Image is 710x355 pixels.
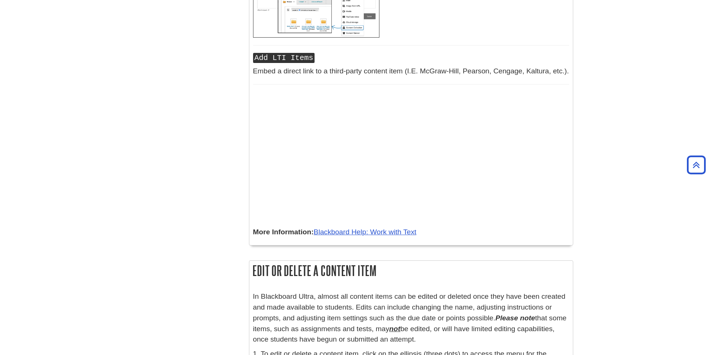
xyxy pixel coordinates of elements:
h2: Edit or Delete a Content Item [249,261,573,280]
p: In Blackboard Ultra, almost all content items can be edited or deleted once they have been create... [253,291,569,345]
a: Back to Top [684,160,708,170]
strong: More Information: [253,228,314,236]
strong: Please note [495,314,535,322]
kbd: Add LTI Items [253,53,315,63]
a: Blackboard Help: Work with Text [314,228,417,236]
p: Embed a direct link to a third-party content item (I.E. McGraw-Hill, Pearson, Cengage, Kaltura, e... [253,66,569,77]
strong: not [389,325,400,333]
iframe: YouTube video player [253,106,462,224]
